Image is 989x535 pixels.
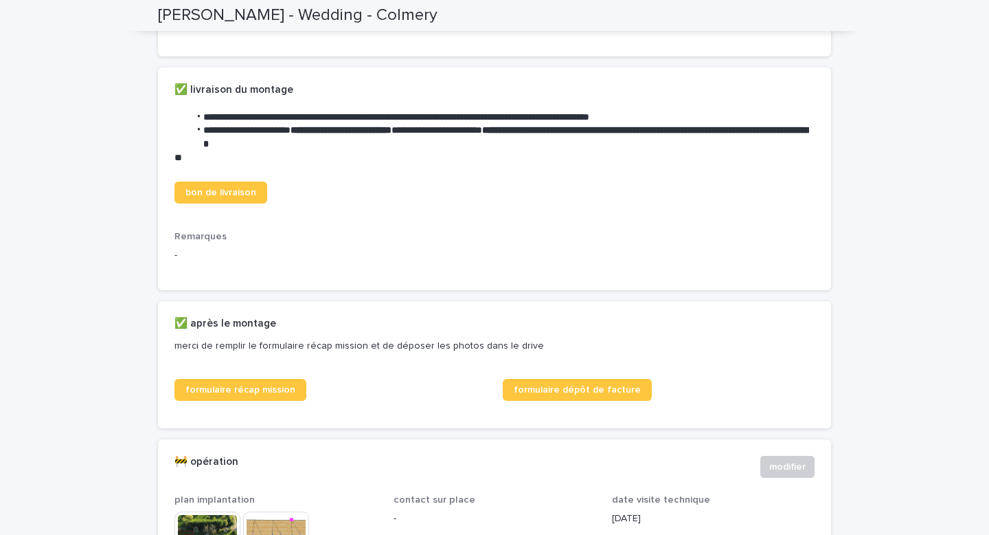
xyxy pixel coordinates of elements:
span: contact sur place [394,495,475,505]
p: - [174,248,815,263]
h2: ✅ après le montage [174,318,276,330]
span: bon de livraison [185,188,256,197]
span: formulaire récap mission [185,385,295,395]
span: Remarques [174,232,227,241]
span: modifier [769,460,806,474]
span: plan implantation [174,495,255,505]
a: bon de livraison [174,182,267,204]
span: date visite technique [612,495,710,505]
span: formulaire dépôt de facture [514,385,641,395]
a: formulaire récap mission [174,379,306,401]
p: merci de remplir le formulaire récap mission et de déposer les photos dans le drive [174,340,809,352]
a: formulaire dépôt de facture [503,379,652,401]
p: [DATE] [612,512,815,526]
button: modifier [760,456,815,478]
h2: 🚧 opération [174,456,238,468]
h2: ✅ livraison du montage [174,84,293,96]
h2: [PERSON_NAME] - Wedding - Colmery [158,6,437,25]
p: - [394,512,596,526]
